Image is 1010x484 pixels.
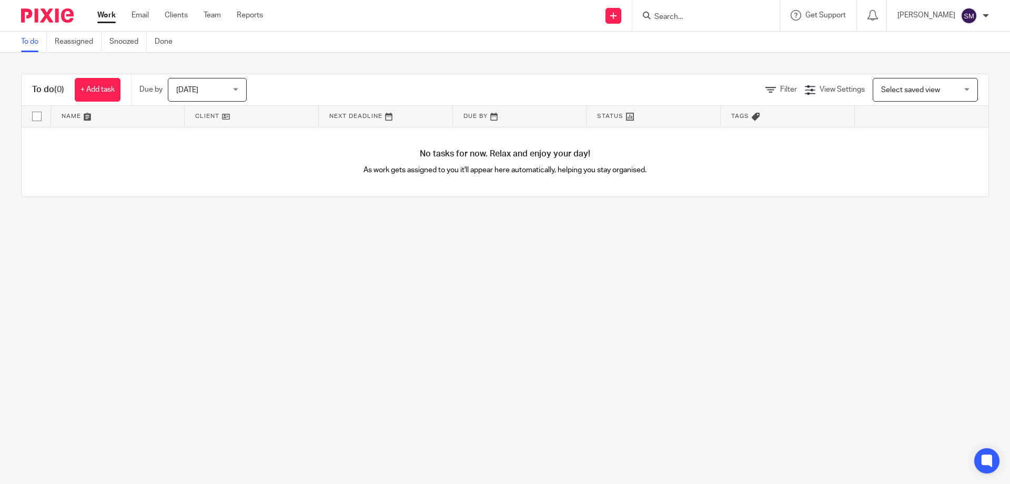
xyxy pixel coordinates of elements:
[165,10,188,21] a: Clients
[21,32,47,52] a: To do
[75,78,120,102] a: + Add task
[22,149,988,160] h4: No tasks for now. Relax and enjoy your day!
[132,10,149,21] a: Email
[21,8,74,23] img: Pixie
[237,10,263,21] a: Reports
[653,13,748,22] input: Search
[32,84,64,95] h1: To do
[881,86,940,94] span: Select saved view
[97,10,116,21] a: Work
[897,10,955,21] p: [PERSON_NAME]
[54,85,64,94] span: (0)
[139,84,163,95] p: Due by
[155,32,180,52] a: Done
[204,10,221,21] a: Team
[264,165,747,175] p: As work gets assigned to you it'll appear here automatically, helping you stay organised.
[731,113,749,119] span: Tags
[961,7,977,24] img: svg%3E
[109,32,147,52] a: Snoozed
[820,86,865,93] span: View Settings
[805,12,846,19] span: Get Support
[780,86,797,93] span: Filter
[55,32,102,52] a: Reassigned
[176,86,198,94] span: [DATE]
